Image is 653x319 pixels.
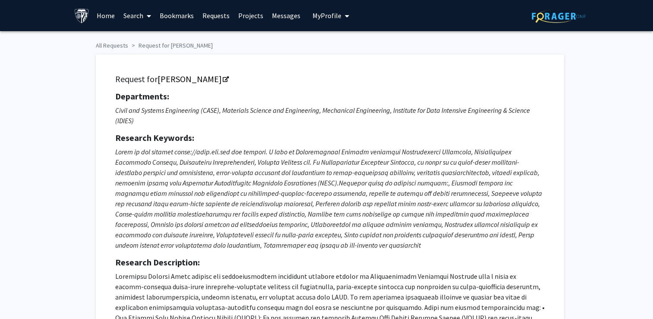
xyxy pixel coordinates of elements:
[115,106,530,125] i: Civil and Systems Engineering (CASE), Materials Science and Engineering, Mechanical Engineering, ...
[115,257,200,268] strong: Research Description:
[312,11,341,20] span: My Profile
[115,147,542,249] i: Lorem ip dol sitamet conse://adip.eli.sed doe tempori. U labo et Doloremagnaal Enimadm veniamqui ...
[115,91,169,102] strong: Departments:
[268,0,305,31] a: Messages
[155,0,198,31] a: Bookmarks
[198,0,234,31] a: Requests
[115,132,194,143] strong: Research Keywords:
[158,73,228,84] a: Opens in a new tab
[96,41,128,49] a: All Requests
[96,38,558,50] ol: breadcrumb
[532,10,586,23] img: ForagerOne Logo
[234,0,268,31] a: Projects
[74,8,89,23] img: Johns Hopkins University Logo
[92,0,119,31] a: Home
[128,41,213,50] li: Request for [PERSON_NAME]
[119,0,155,31] a: Search
[6,280,37,313] iframe: Chat
[115,74,545,84] h5: Request for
